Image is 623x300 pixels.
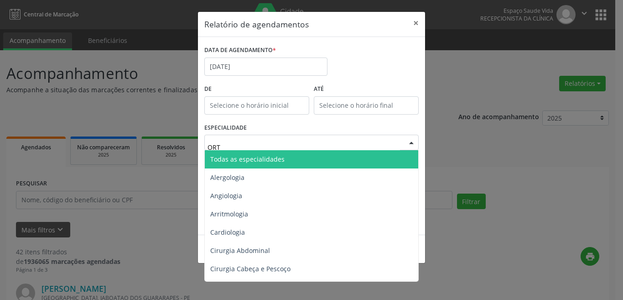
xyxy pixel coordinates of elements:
[204,43,276,58] label: DATA DE AGENDAMENTO
[210,246,270,255] span: Cirurgia Abdominal
[210,191,242,200] span: Angiologia
[204,121,247,135] label: ESPECIALIDADE
[314,96,419,115] input: Selecione o horário final
[407,12,425,34] button: Close
[204,58,327,76] input: Selecione uma data ou intervalo
[208,138,400,156] input: Seleciona uma especialidade
[210,173,244,182] span: Alergologia
[210,155,285,163] span: Todas as especialidades
[210,228,245,237] span: Cardiologia
[204,96,309,115] input: Selecione o horário inicial
[204,18,309,30] h5: Relatório de agendamentos
[204,82,309,96] label: De
[314,82,419,96] label: ATÉ
[210,210,248,218] span: Arritmologia
[210,264,291,273] span: Cirurgia Cabeça e Pescoço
